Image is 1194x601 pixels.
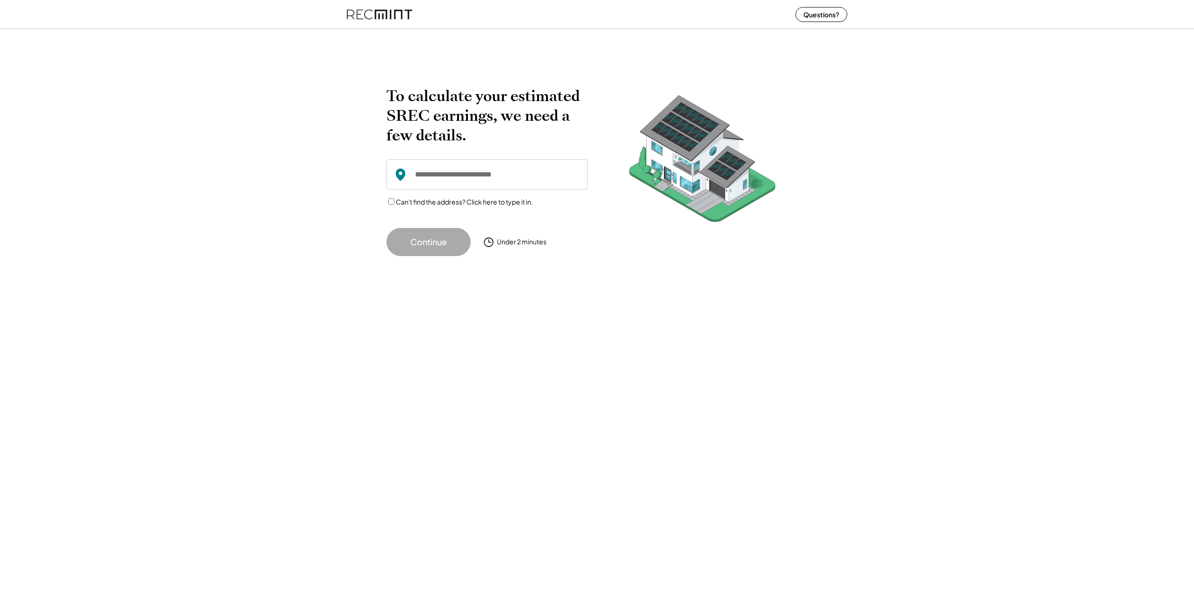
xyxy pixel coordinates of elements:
[396,198,533,206] label: Can't find the address? Click here to type it in.
[386,86,588,145] h2: To calculate your estimated SREC earnings, we need a few details.
[611,86,794,236] img: RecMintArtboard%207.png
[347,2,412,27] img: recmint-logotype%403x%20%281%29.jpeg
[497,237,546,247] div: Under 2 minutes
[795,7,847,22] button: Questions?
[386,228,471,256] button: Continue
